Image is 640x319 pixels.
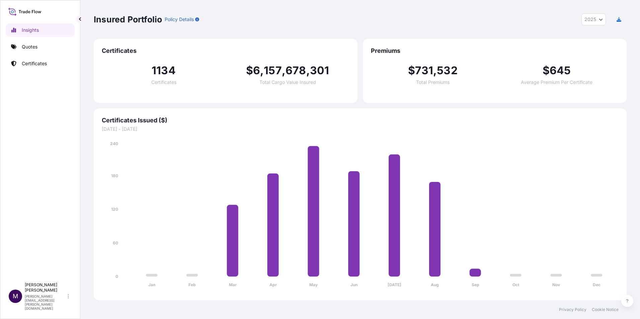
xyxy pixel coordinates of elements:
tspan: 120 [111,207,118,212]
p: [PERSON_NAME][EMAIL_ADDRESS][PERSON_NAME][DOMAIN_NAME] [25,294,66,310]
tspan: 180 [111,173,118,178]
span: $ [246,65,253,76]
a: Certificates [6,57,75,70]
span: $ [543,65,550,76]
tspan: Dec [593,282,601,287]
tspan: Apr [269,282,277,287]
span: 678 [286,65,306,76]
span: Total Premiums [416,80,450,85]
span: Average Premium Per Certificate [521,80,592,85]
tspan: Aug [431,282,439,287]
p: [PERSON_NAME] [PERSON_NAME] [25,282,66,293]
span: Premiums [371,47,619,55]
span: , [306,65,310,76]
span: Total Cargo Value Insured [259,80,316,85]
span: 645 [550,65,571,76]
span: 2025 [584,16,596,23]
p: Policy Details [165,16,194,23]
span: 731 [415,65,433,76]
tspan: Oct [512,282,519,287]
span: , [282,65,286,76]
tspan: 60 [113,240,118,245]
span: 301 [310,65,329,76]
span: Certificates Issued ($) [102,116,619,124]
tspan: May [309,282,318,287]
a: Quotes [6,40,75,54]
a: Privacy Policy [559,307,586,312]
span: M [13,293,18,300]
span: 157 [264,65,282,76]
span: , [260,65,264,76]
span: [DATE] - [DATE] [102,126,619,132]
tspan: 0 [115,274,118,279]
a: Cookie Notice [592,307,619,312]
span: Certificates [102,47,349,55]
span: $ [408,65,415,76]
span: 532 [437,65,458,76]
a: Insights [6,23,75,37]
tspan: 240 [110,141,118,146]
span: 6 [253,65,260,76]
p: Certificates [22,60,47,67]
tspan: Jan [148,282,155,287]
p: Quotes [22,43,37,50]
tspan: Feb [188,282,196,287]
button: Year Selector [581,13,606,25]
tspan: [DATE] [388,282,401,287]
p: Insights [22,27,39,33]
span: , [433,65,437,76]
tspan: Nov [552,282,560,287]
tspan: Mar [229,282,237,287]
tspan: Jun [350,282,357,287]
tspan: Sep [472,282,479,287]
p: Insured Portfolio [94,14,162,25]
span: 1134 [152,65,176,76]
span: Certificates [151,80,176,85]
